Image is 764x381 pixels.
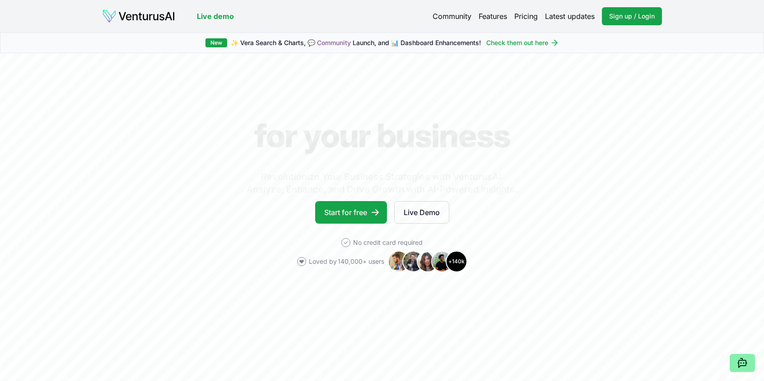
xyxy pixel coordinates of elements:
a: Latest updates [545,11,595,22]
a: Pricing [514,11,538,22]
img: Avatar 1 [388,251,410,272]
span: ✨ Vera Search & Charts, 💬 Launch, and 📊 Dashboard Enhancements! [231,38,481,47]
a: Check them out here [486,38,559,47]
a: Live demo [197,11,234,22]
span: Sign up / Login [609,12,655,21]
a: Live Demo [394,201,449,224]
a: Features [479,11,507,22]
img: logo [102,9,175,23]
a: Sign up / Login [602,7,662,25]
a: Community [433,11,471,22]
img: Avatar 2 [402,251,424,272]
img: Avatar 3 [417,251,438,272]
div: New [205,38,227,47]
a: Start for free [315,201,387,224]
a: Community [317,39,351,46]
img: Avatar 4 [431,251,453,272]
